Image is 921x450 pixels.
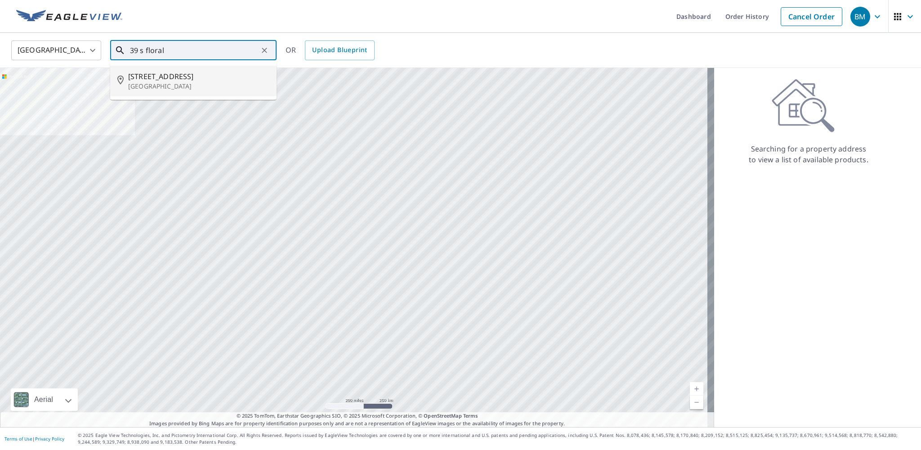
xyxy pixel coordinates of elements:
[4,436,32,442] a: Terms of Use
[237,412,478,420] span: © 2025 TomTom, Earthstar Geographics SIO, © 2025 Microsoft Corporation, ©
[78,432,917,446] p: © 2025 Eagle View Technologies, Inc. and Pictometry International Corp. All Rights Reserved. Repo...
[35,436,64,442] a: Privacy Policy
[258,44,271,57] button: Clear
[690,382,703,396] a: Current Level 5, Zoom In
[312,45,367,56] span: Upload Blueprint
[11,388,78,411] div: Aerial
[286,40,375,60] div: OR
[850,7,870,27] div: BM
[128,71,269,82] span: [STREET_ADDRESS]
[130,38,258,63] input: Search by address or latitude-longitude
[31,388,56,411] div: Aerial
[305,40,374,60] a: Upload Blueprint
[4,436,64,441] p: |
[11,38,101,63] div: [GEOGRAPHIC_DATA]
[128,82,269,91] p: [GEOGRAPHIC_DATA]
[424,412,461,419] a: OpenStreetMap
[463,412,478,419] a: Terms
[781,7,842,26] a: Cancel Order
[748,143,869,165] p: Searching for a property address to view a list of available products.
[690,396,703,409] a: Current Level 5, Zoom Out
[16,10,122,23] img: EV Logo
